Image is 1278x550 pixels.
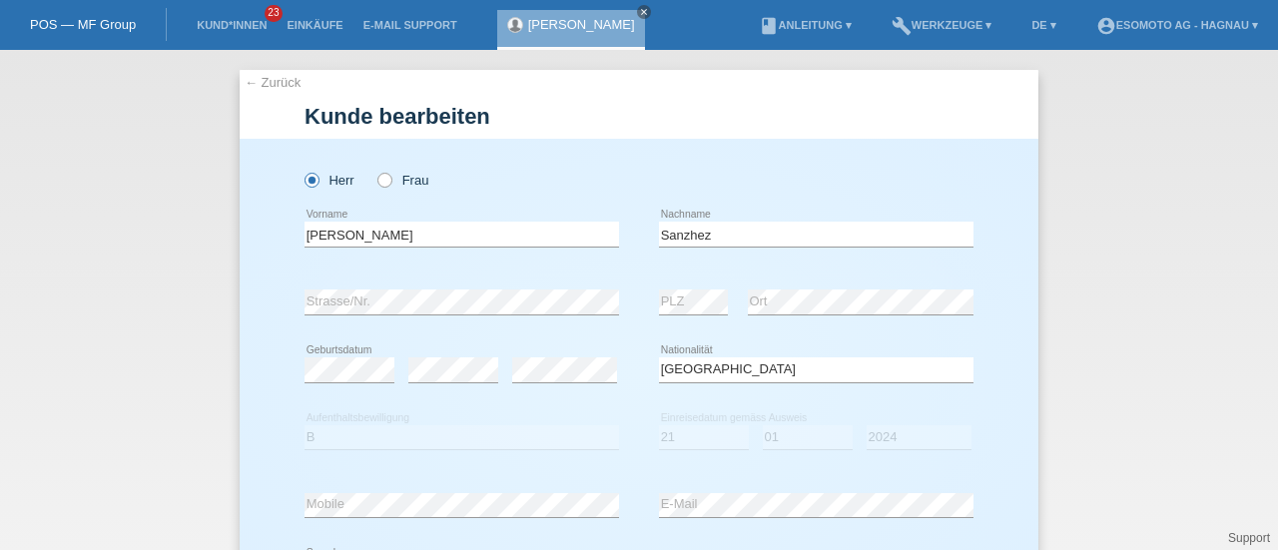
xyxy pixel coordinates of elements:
[265,5,283,22] span: 23
[353,19,467,31] a: E-Mail Support
[759,16,779,36] i: book
[749,19,862,31] a: bookAnleitung ▾
[305,173,318,186] input: Herr
[882,19,1002,31] a: buildWerkzeuge ▾
[277,19,352,31] a: Einkäufe
[639,7,649,17] i: close
[305,173,354,188] label: Herr
[1096,16,1116,36] i: account_circle
[305,104,973,129] h1: Kunde bearbeiten
[637,5,651,19] a: close
[1228,531,1270,545] a: Support
[892,16,912,36] i: build
[245,75,301,90] a: ← Zurück
[187,19,277,31] a: Kund*innen
[30,17,136,32] a: POS — MF Group
[1086,19,1268,31] a: account_circleEsomoto AG - Hagnau ▾
[528,17,635,32] a: [PERSON_NAME]
[377,173,428,188] label: Frau
[377,173,390,186] input: Frau
[1021,19,1065,31] a: DE ▾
